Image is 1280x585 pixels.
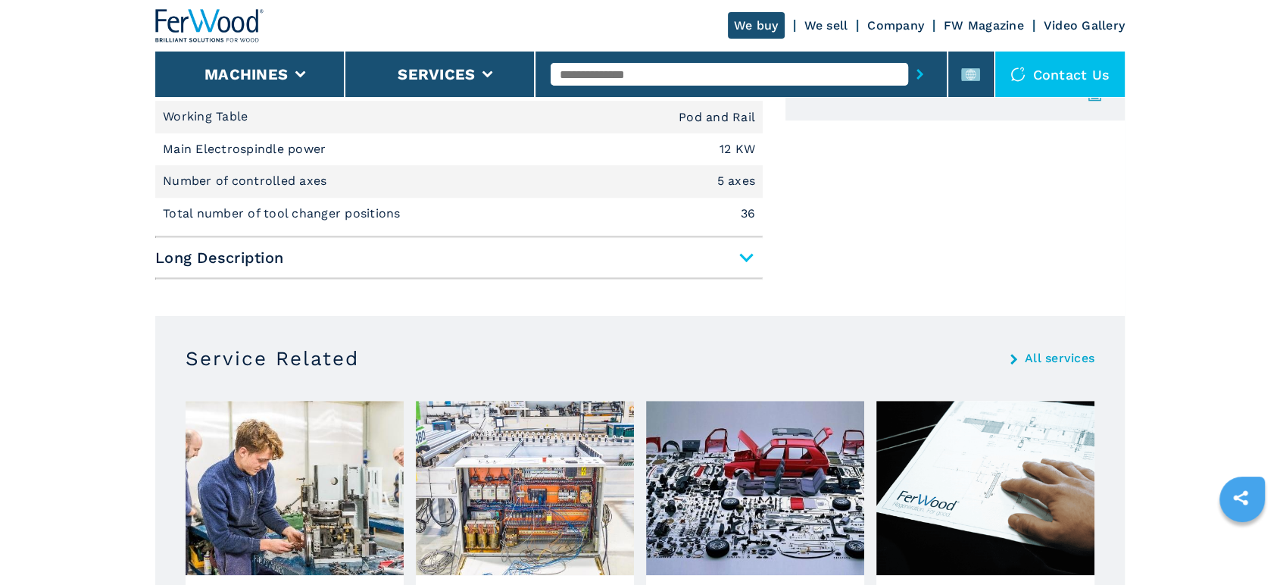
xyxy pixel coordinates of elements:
[1216,517,1269,574] iframe: Chat
[204,65,288,83] button: Machines
[155,37,763,230] div: Short Description
[646,401,864,575] img: image
[1222,479,1260,517] a: sharethis
[908,57,932,92] button: submit-button
[876,401,1094,575] img: image
[186,346,359,371] h3: Service Related
[1044,18,1125,33] a: Video Gallery
[163,141,330,158] p: Main Electrospindle power
[1025,352,1094,364] a: All services
[398,65,475,83] button: Services
[804,18,848,33] a: We sell
[995,52,1125,97] div: Contact us
[944,18,1024,33] a: FW Magazine
[163,173,331,189] p: Number of controlled axes
[720,143,755,155] em: 12 KW
[163,205,404,222] p: Total number of tool changer positions
[163,108,252,125] p: Working Table
[717,175,756,187] em: 5 axes
[741,208,756,220] em: 36
[728,12,785,39] a: We buy
[1010,67,1026,82] img: Contact us
[155,244,763,271] span: Long Description
[867,18,924,33] a: Company
[186,401,404,575] img: image
[155,9,264,42] img: Ferwood
[416,401,634,575] img: image
[679,111,755,124] em: Pod and Rail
